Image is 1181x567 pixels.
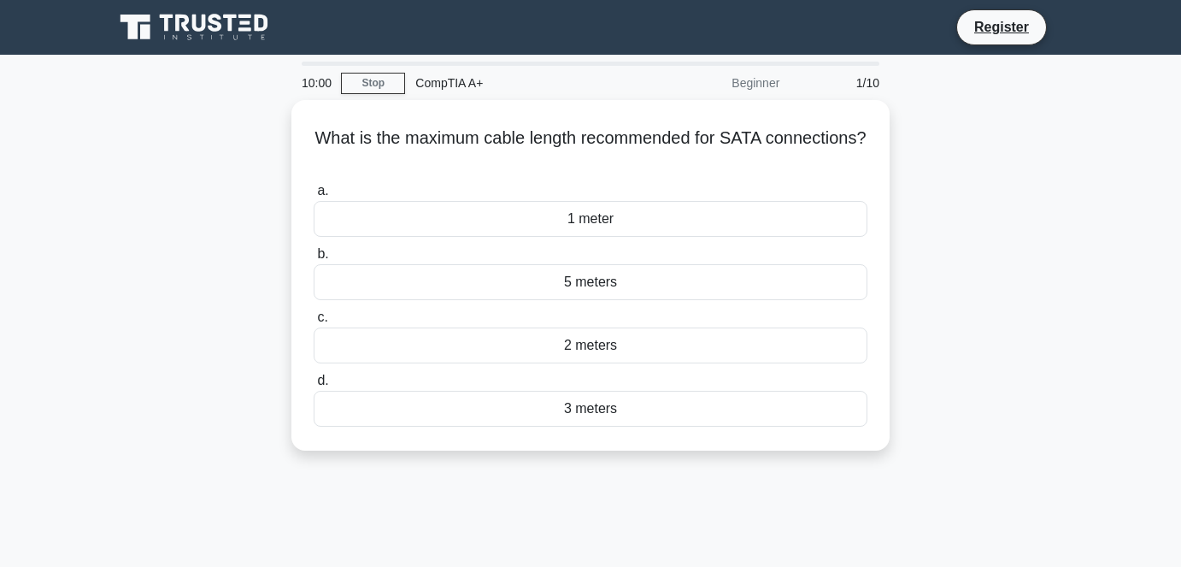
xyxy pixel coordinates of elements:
[317,310,327,324] span: c.
[312,127,869,170] h5: What is the maximum cable length recommended for SATA connections?
[314,328,867,363] div: 2 meters
[314,391,867,427] div: 3 meters
[341,73,405,94] a: Stop
[317,246,328,261] span: b.
[314,264,867,300] div: 5 meters
[291,66,341,100] div: 10:00
[317,373,328,387] span: d.
[964,16,1039,38] a: Register
[317,183,328,198] span: a.
[640,66,790,100] div: Beginner
[790,66,890,100] div: 1/10
[314,201,867,237] div: 1 meter
[405,66,640,100] div: CompTIA A+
